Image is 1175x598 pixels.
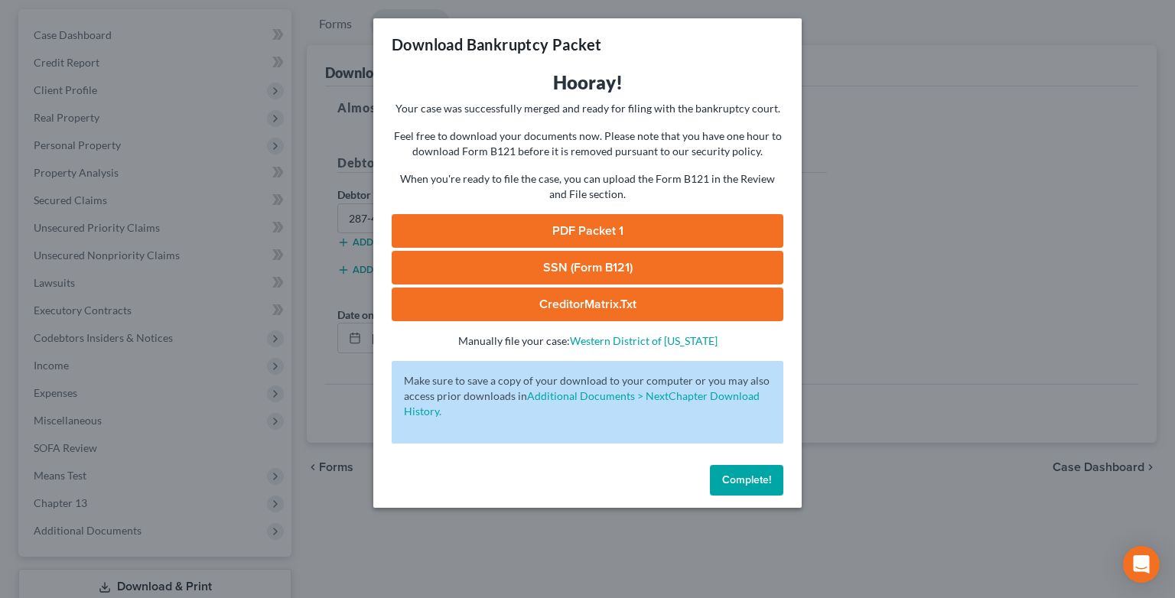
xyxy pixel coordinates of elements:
p: Your case was successfully merged and ready for filing with the bankruptcy court. [392,101,783,116]
p: Manually file your case: [392,333,783,349]
a: Additional Documents > NextChapter Download History. [404,389,760,418]
a: PDF Packet 1 [392,214,783,248]
a: SSN (Form B121) [392,251,783,284]
button: Complete! [710,465,783,496]
h3: Download Bankruptcy Packet [392,34,601,55]
span: Complete! [722,473,771,486]
a: Western District of [US_STATE] [570,334,718,347]
a: CreditorMatrix.txt [392,288,783,321]
p: When you're ready to file the case, you can upload the Form B121 in the Review and File section. [392,171,783,202]
p: Feel free to download your documents now. Please note that you have one hour to download Form B12... [392,128,783,159]
p: Make sure to save a copy of your download to your computer or you may also access prior downloads in [404,373,771,419]
div: Open Intercom Messenger [1123,546,1160,583]
h3: Hooray! [392,70,783,95]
